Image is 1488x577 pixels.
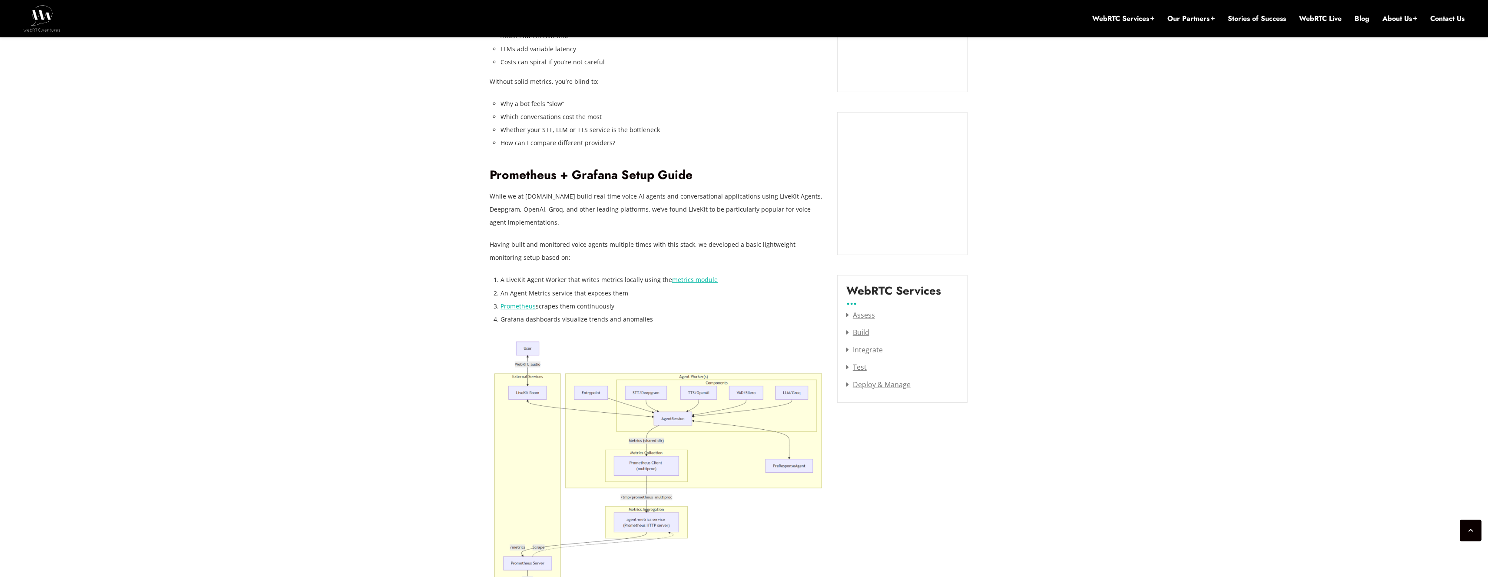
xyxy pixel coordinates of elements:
a: Integrate [846,345,883,355]
li: LLMs add variable latency [500,43,824,56]
a: Deploy & Manage [846,380,911,389]
a: Stories of Success [1228,14,1286,23]
li: An Agent Metrics service that exposes them [500,287,824,300]
label: WebRTC Services [846,284,941,304]
iframe: Embedded CTA [846,121,958,245]
li: Grafana dashboards visualize trends and anomalies [500,313,824,326]
a: Test [846,362,867,372]
li: A LiveKit Agent Worker that writes metrics locally using the [500,273,824,286]
li: Why a bot feels “slow” [500,97,824,110]
a: Our Partners [1167,14,1215,23]
a: Prometheus [500,302,536,310]
a: Contact Us [1430,14,1465,23]
p: While we at [DOMAIN_NAME] build real-time voice AI agents and conversational applications using L... [490,190,824,229]
img: WebRTC.ventures [23,5,60,31]
p: Having built and monitored voice agents multiple times with this stack, we developed a basic ligh... [490,238,824,264]
li: How can I compare different providers? [500,136,824,149]
a: About Us [1382,14,1417,23]
li: Costs can spiral if you’re not careful [500,56,824,69]
a: metrics module [672,275,718,284]
li: scrapes them continuously [500,300,824,313]
h2: Prometheus + Grafana Setup Guide [490,168,824,183]
li: Whether your STT, LLM or TTS service is the bottleneck [500,123,824,136]
a: WebRTC Live [1299,14,1342,23]
a: Build [846,328,869,337]
li: Which conversations cost the most [500,110,824,123]
a: Blog [1355,14,1369,23]
a: Assess [846,310,875,320]
p: Without solid metrics, you’re blind to: [490,75,824,88]
a: WebRTC Services [1092,14,1154,23]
